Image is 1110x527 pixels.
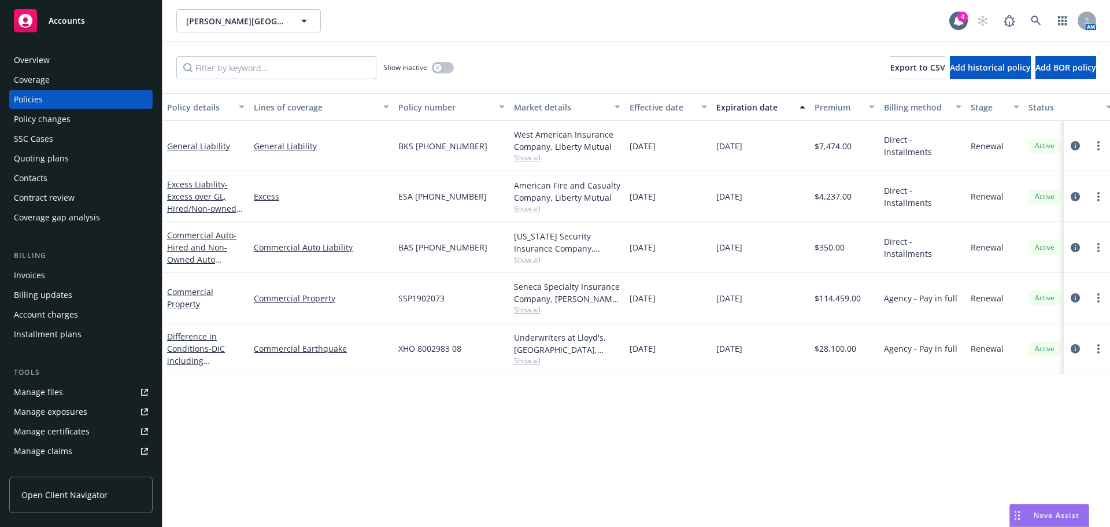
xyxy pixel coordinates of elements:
[957,12,968,22] div: 4
[514,255,620,264] span: Show all
[971,190,1004,202] span: Renewal
[1051,9,1074,32] a: Switch app
[514,128,620,153] div: West American Insurance Company, Liberty Mutual
[14,403,87,421] div: Manage exposures
[9,5,153,37] a: Accounts
[9,110,153,128] a: Policy changes
[514,230,620,255] div: [US_STATE] Security Insurance Company, Liberty Mutual
[884,342,957,355] span: Agency - Pay in full
[9,169,153,187] a: Contacts
[509,93,625,121] button: Market details
[716,292,742,304] span: [DATE]
[890,62,945,73] span: Export to CSV
[9,383,153,401] a: Manage files
[9,71,153,89] a: Coverage
[9,189,153,207] a: Contract review
[167,286,213,309] a: Commercial Property
[14,325,82,344] div: Installment plans
[398,342,461,355] span: XHO 8002983 08
[162,93,249,121] button: Policy details
[971,342,1004,355] span: Renewal
[630,342,656,355] span: [DATE]
[630,140,656,152] span: [DATE]
[879,93,966,121] button: Billing method
[716,190,742,202] span: [DATE]
[1033,344,1056,354] span: Active
[514,281,620,305] div: Seneca Specialty Insurance Company, [PERSON_NAME] & [PERSON_NAME] Specialty Insurance Services, L...
[810,93,879,121] button: Premium
[49,16,85,25] span: Accounts
[14,110,71,128] div: Policy changes
[1068,241,1082,255] a: circleInformation
[1035,56,1096,79] button: Add BOR policy
[514,204,620,213] span: Show all
[884,134,961,158] span: Direct - Installments
[815,140,852,152] span: $7,474.00
[966,93,1024,121] button: Stage
[398,101,492,113] div: Policy number
[14,422,90,441] div: Manage certificates
[625,93,712,121] button: Effective date
[9,130,153,148] a: SSC Cases
[1028,101,1099,113] div: Status
[9,90,153,109] a: Policies
[1033,141,1056,151] span: Active
[9,250,153,261] div: Billing
[514,101,608,113] div: Market details
[712,93,810,121] button: Expiration date
[9,422,153,441] a: Manage certificates
[1091,342,1105,356] a: more
[630,101,694,113] div: Effective date
[14,305,78,324] div: Account charges
[815,101,862,113] div: Premium
[1033,191,1056,202] span: Active
[1035,62,1096,73] span: Add BOR policy
[1034,510,1079,520] span: Nova Assist
[14,442,72,460] div: Manage claims
[514,331,620,356] div: Underwriters at Lloyd's, [GEOGRAPHIC_DATA], [PERSON_NAME] of [GEOGRAPHIC_DATA], Brown & Riding In...
[815,292,861,304] span: $114,459.00
[14,90,43,109] div: Policies
[176,56,376,79] input: Filter by keyword...
[716,241,742,253] span: [DATE]
[716,140,742,152] span: [DATE]
[950,62,1031,73] span: Add historical policy
[971,140,1004,152] span: Renewal
[884,235,961,260] span: Direct - Installments
[398,190,487,202] span: ESA [PHONE_NUMBER]
[9,403,153,421] a: Manage exposures
[254,241,389,253] a: Commercial Auto Liability
[1091,241,1105,255] a: more
[254,140,389,152] a: General Liability
[1068,139,1082,153] a: circleInformation
[167,331,243,451] a: Difference in Conditions
[9,149,153,168] a: Quoting plans
[14,266,45,285] div: Invoices
[167,179,240,226] a: Excess Liability
[1068,190,1082,204] a: circleInformation
[884,101,949,113] div: Billing method
[167,230,236,277] a: Commercial Auto
[884,185,961,209] span: Direct - Installments
[9,367,153,378] div: Tools
[14,149,69,168] div: Quoting plans
[398,292,445,304] span: SSP1902073
[14,189,75,207] div: Contract review
[514,305,620,315] span: Show all
[1033,293,1056,303] span: Active
[815,190,852,202] span: $4,237.00
[254,101,376,113] div: Lines of coverage
[815,342,856,355] span: $28,100.00
[1033,242,1056,253] span: Active
[630,190,656,202] span: [DATE]
[890,56,945,79] button: Export to CSV
[9,286,153,304] a: Billing updates
[398,241,487,253] span: BAS [PHONE_NUMBER]
[14,169,47,187] div: Contacts
[630,241,656,253] span: [DATE]
[14,130,53,148] div: SSC Cases
[1091,291,1105,305] a: more
[716,342,742,355] span: [DATE]
[254,292,389,304] a: Commercial Property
